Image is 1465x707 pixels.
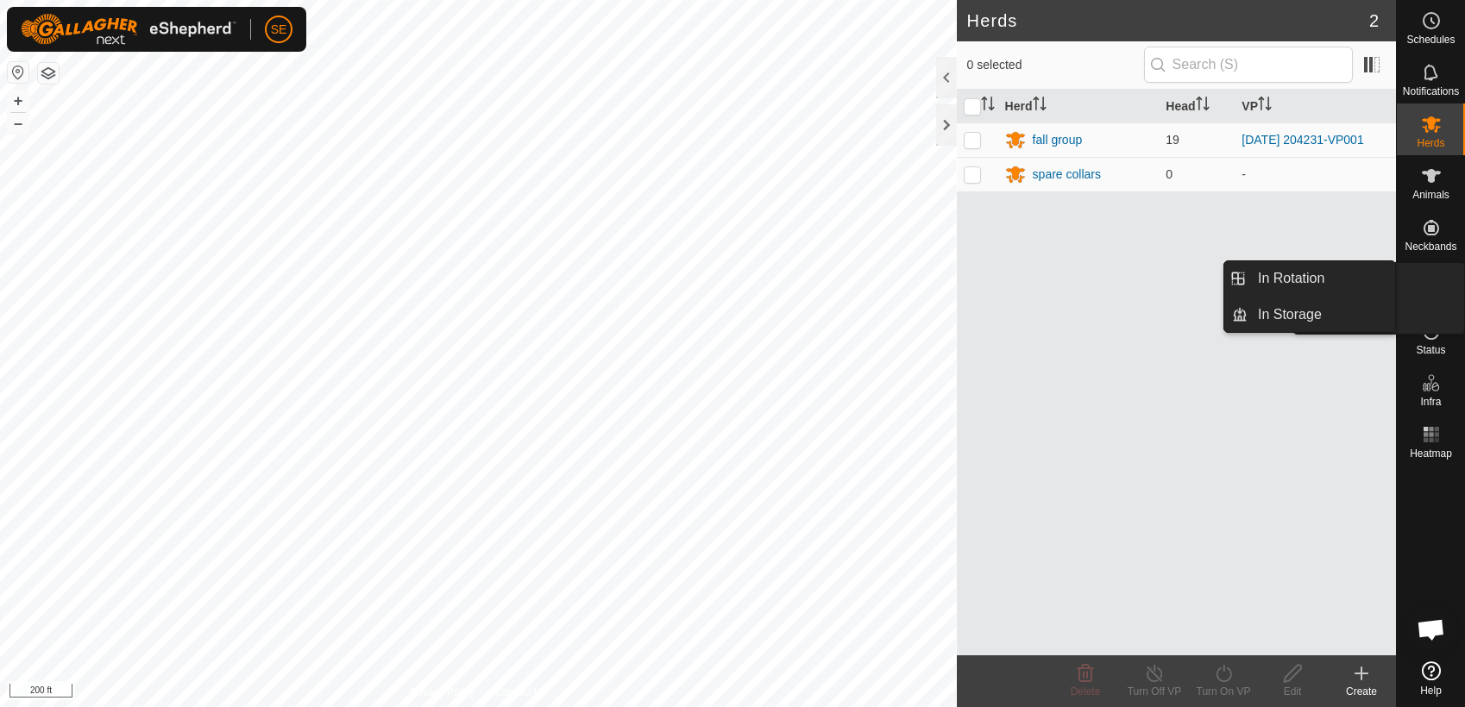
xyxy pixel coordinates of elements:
span: Animals [1412,190,1449,200]
span: Schedules [1406,34,1455,45]
span: Status [1416,345,1445,355]
span: Help [1420,685,1442,696]
button: + [8,91,28,111]
p-sorticon: Activate to sort [1033,99,1047,113]
td: - [1235,157,1396,191]
span: Heatmap [1410,448,1452,459]
a: In Rotation [1248,261,1395,296]
span: Neckbands [1405,241,1456,252]
span: Notifications [1403,86,1459,97]
li: In Storage [1224,297,1395,332]
a: Contact Us [495,685,546,700]
a: Privacy Policy [410,685,475,700]
span: In Rotation [1258,268,1324,289]
th: Herd [998,90,1160,123]
h2: Herds [967,10,1369,31]
div: Turn On VP [1189,684,1258,699]
li: In Rotation [1224,261,1395,296]
a: In Storage [1248,297,1395,332]
span: 0 selected [967,56,1144,74]
input: Search (S) [1144,47,1353,83]
span: 2 [1369,8,1379,34]
span: Infra [1420,397,1441,407]
th: VP [1235,90,1396,123]
div: Open chat [1405,604,1457,655]
span: 19 [1166,133,1179,147]
span: 0 [1166,167,1173,181]
div: Turn Off VP [1120,684,1189,699]
img: Gallagher Logo [21,14,236,45]
a: [DATE] 204231-VP001 [1242,133,1363,147]
span: Delete [1071,685,1101,698]
div: fall group [1033,131,1083,149]
p-sorticon: Activate to sort [1258,99,1272,113]
button: Reset Map [8,62,28,83]
span: In Storage [1258,304,1322,325]
p-sorticon: Activate to sort [981,99,995,113]
a: Help [1397,654,1465,703]
th: Head [1159,90,1235,123]
div: spare collars [1033,166,1101,184]
span: SE [271,21,287,39]
div: Edit [1258,684,1327,699]
div: Create [1327,684,1396,699]
p-sorticon: Activate to sort [1196,99,1210,113]
button: – [8,113,28,134]
button: Map Layers [38,63,59,84]
span: Herds [1417,138,1444,148]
